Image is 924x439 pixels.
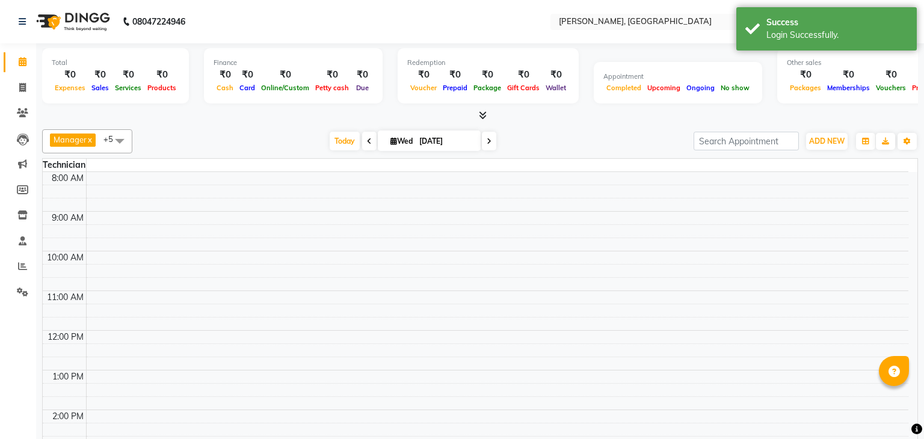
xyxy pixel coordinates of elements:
div: 10:00 AM [45,251,86,264]
span: Services [112,84,144,92]
span: Online/Custom [258,84,312,92]
a: x [87,135,92,144]
span: Ongoing [683,84,718,92]
div: Login Successfully. [766,29,908,41]
div: Success [766,16,908,29]
div: ₹0 [352,68,373,82]
div: 1:00 PM [50,370,86,383]
span: No show [718,84,753,92]
div: 11:00 AM [45,291,86,304]
span: Package [470,84,504,92]
div: ₹0 [504,68,543,82]
div: Redemption [407,58,569,68]
div: ₹0 [258,68,312,82]
span: ADD NEW [809,137,845,146]
b: 08047224946 [132,5,185,38]
div: ₹0 [112,68,144,82]
div: 9:00 AM [49,212,86,224]
span: Products [144,84,179,92]
div: Appointment [603,72,753,82]
img: logo [31,5,113,38]
div: ₹0 [312,68,352,82]
div: Technician [43,159,86,171]
div: ₹0 [88,68,112,82]
span: Sales [88,84,112,92]
div: Finance [214,58,373,68]
span: Wallet [543,84,569,92]
input: Search Appointment [694,132,799,150]
div: ₹0 [440,68,470,82]
span: Cash [214,84,236,92]
div: ₹0 [873,68,909,82]
span: Petty cash [312,84,352,92]
input: 2025-09-03 [416,132,476,150]
div: ₹0 [787,68,824,82]
div: ₹0 [236,68,258,82]
div: ₹0 [144,68,179,82]
span: Prepaid [440,84,470,92]
div: ₹0 [407,68,440,82]
span: Completed [603,84,644,92]
div: 2:00 PM [50,410,86,423]
span: Wed [387,137,416,146]
span: Packages [787,84,824,92]
span: Voucher [407,84,440,92]
span: Manager [54,135,87,144]
div: 12:00 PM [45,331,86,343]
button: ADD NEW [806,133,848,150]
span: Vouchers [873,84,909,92]
div: 8:00 AM [49,172,86,185]
span: Upcoming [644,84,683,92]
div: ₹0 [824,68,873,82]
span: +5 [103,134,122,144]
span: Due [353,84,372,92]
div: ₹0 [470,68,504,82]
span: Card [236,84,258,92]
div: ₹0 [52,68,88,82]
span: Memberships [824,84,873,92]
span: Gift Cards [504,84,543,92]
div: ₹0 [543,68,569,82]
div: Total [52,58,179,68]
div: ₹0 [214,68,236,82]
span: Expenses [52,84,88,92]
span: Today [330,132,360,150]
